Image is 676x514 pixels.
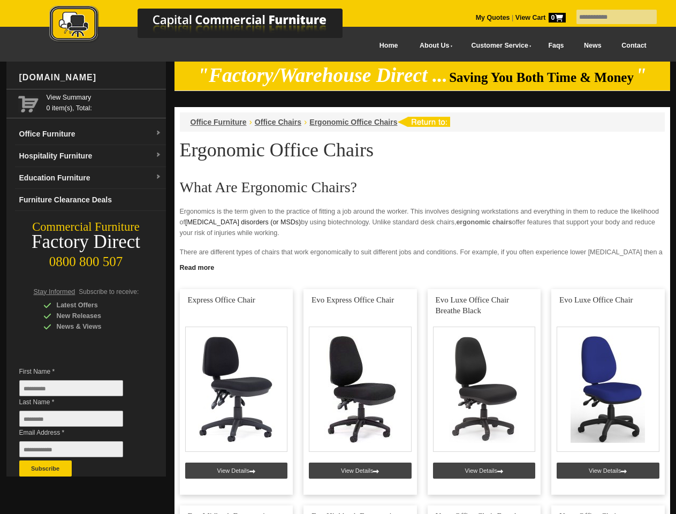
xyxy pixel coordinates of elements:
h1: Ergonomic Office Chairs [180,140,665,160]
a: View Summary [47,92,162,103]
em: " [635,64,647,86]
span: Subscribe to receive: [79,288,139,296]
a: [MEDICAL_DATA] disorders (or MSDs) [185,218,301,226]
h2: What Are Ergonomic Chairs? [180,179,665,195]
a: Capital Commercial Furniture Logo [20,5,394,48]
li: › [304,117,307,127]
a: My Quotes [476,14,510,21]
span: Last Name * [19,397,139,407]
span: First Name * [19,366,139,377]
span: Stay Informed [34,288,75,296]
div: Commercial Furniture [6,220,166,235]
div: News & Views [43,321,145,332]
div: 0800 800 507 [6,249,166,269]
a: Click to read more [174,260,670,273]
img: dropdown [155,174,162,180]
span: Saving You Both Time & Money [449,70,634,85]
input: Email Address * [19,441,123,457]
a: Customer Service [459,34,538,58]
div: New Releases [43,311,145,321]
a: Office Furnituredropdown [15,123,166,145]
span: Email Address * [19,427,139,438]
p: There are different types of chairs that work ergonomically to suit different jobs and conditions... [180,247,665,268]
a: Furniture Clearance Deals [15,189,166,211]
img: dropdown [155,152,162,158]
a: News [574,34,611,58]
button: Subscribe [19,460,72,477]
em: "Factory/Warehouse Direct ... [198,64,447,86]
div: Factory Direct [6,235,166,250]
div: Latest Offers [43,300,145,311]
img: dropdown [155,130,162,137]
a: Education Furnituredropdown [15,167,166,189]
input: First Name * [19,380,123,396]
input: Last Name * [19,411,123,427]
a: Office Chairs [255,118,301,126]
a: View Cart0 [513,14,565,21]
a: Office Furniture [191,118,247,126]
span: 0 item(s), Total: [47,92,162,112]
a: Ergonomic Office Chairs [309,118,397,126]
img: Capital Commercial Furniture Logo [20,5,394,44]
div: [DOMAIN_NAME] [15,62,166,94]
li: › [249,117,252,127]
a: Hospitality Furnituredropdown [15,145,166,167]
a: Faqs [538,34,574,58]
strong: View Cart [515,14,566,21]
a: About Us [408,34,459,58]
a: Contact [611,34,656,58]
img: return to [397,117,450,127]
p: Ergonomics is the term given to the practice of fitting a job around the worker. This involves de... [180,206,665,238]
span: 0 [549,13,566,22]
strong: ergonomic chairs [456,218,512,226]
